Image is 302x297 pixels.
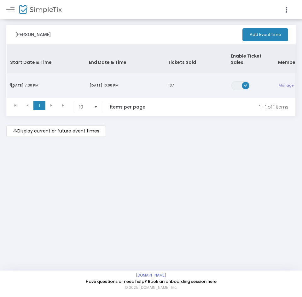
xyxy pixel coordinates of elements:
kendo-pager-info: 1 - 1 of 1 items [159,101,288,113]
span: © 2025 [DOMAIN_NAME] Inc. [125,285,177,291]
span: [DATE] 10:00 PM [90,83,119,88]
label: items per page [110,104,145,110]
span: 10 [79,104,89,110]
a: Have questions or need help? Book an onboarding session here [86,278,217,284]
th: Tickets Sold [165,45,228,73]
div: Data table [7,45,295,98]
span: Manage [279,83,294,88]
button: Add Event Time [242,28,288,41]
th: Start Date & Time [7,45,86,73]
m-button: Display current or future event times [6,125,106,137]
span: ON [244,84,247,87]
span: 137 [168,83,174,88]
span: [DATE] 7:30 PM [11,83,38,88]
span: Page 1 [33,101,45,110]
button: Select [91,101,100,113]
h3: [PERSON_NAME] [15,32,51,37]
th: Enable Ticket Sales [228,45,275,73]
th: End Date & Time [86,45,165,73]
a: [DOMAIN_NAME] [136,273,166,278]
